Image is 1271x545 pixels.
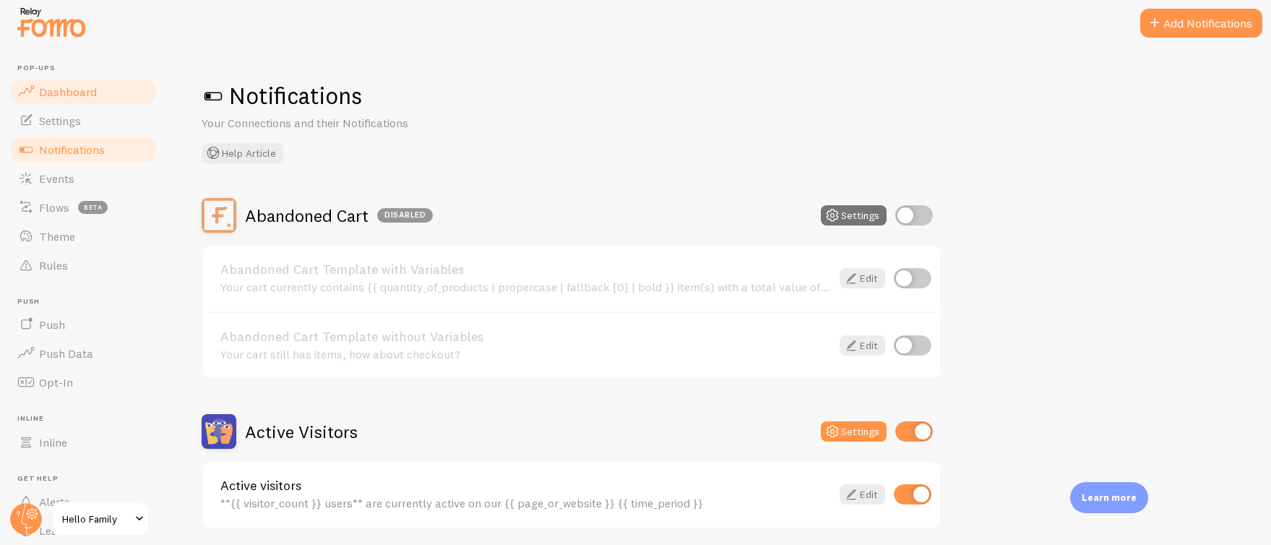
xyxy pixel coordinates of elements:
[9,77,158,106] a: Dashboard
[220,479,831,492] a: Active visitors
[1070,482,1148,513] div: Learn more
[220,330,831,343] a: Abandoned Cart Template without Variables
[840,335,885,356] a: Edit
[9,310,158,339] a: Push
[9,222,158,251] a: Theme
[17,474,158,484] span: Get Help
[17,64,158,73] span: Pop-ups
[15,4,87,40] img: fomo-relay-logo-orange.svg
[220,497,831,510] div: **{{ visitor_count }} users** are currently active on our {{ page_or_website }} {{ time_period }}
[39,229,75,244] span: Theme
[9,193,158,222] a: Flows beta
[39,171,74,186] span: Events
[202,414,236,449] img: Active Visitors
[220,348,831,361] div: Your cart still has items, how about checkout?
[62,510,131,528] span: Hello Family
[39,375,73,390] span: Opt-In
[220,263,831,276] a: Abandoned Cart Template with Variables
[39,85,97,99] span: Dashboard
[9,251,158,280] a: Rules
[245,205,433,227] h2: Abandoned Cart
[840,268,885,288] a: Edit
[39,258,68,272] span: Rules
[220,280,831,293] div: Your cart currently contains {{ quantity_of_products | propercase | fallback [0] | bold }} item(s...
[39,317,65,332] span: Push
[39,113,81,128] span: Settings
[821,205,887,226] button: Settings
[840,484,885,505] a: Edit
[17,297,158,306] span: Push
[821,421,887,442] button: Settings
[52,502,150,536] a: Hello Family
[9,106,158,135] a: Settings
[9,368,158,397] a: Opt-In
[39,494,70,509] span: Alerts
[1082,491,1137,505] p: Learn more
[39,142,105,157] span: Notifications
[245,421,358,443] h2: Active Visitors
[202,81,1236,111] h1: Notifications
[9,487,158,516] a: Alerts
[202,115,548,132] p: Your Connections and their Notifications
[39,200,69,215] span: Flows
[78,201,108,214] span: beta
[202,143,283,163] button: Help Article
[9,135,158,164] a: Notifications
[39,346,93,361] span: Push Data
[9,164,158,193] a: Events
[9,339,158,368] a: Push Data
[377,208,433,223] div: Disabled
[202,198,236,233] img: Abandoned Cart
[17,414,158,424] span: Inline
[9,428,158,457] a: Inline
[39,435,67,450] span: Inline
